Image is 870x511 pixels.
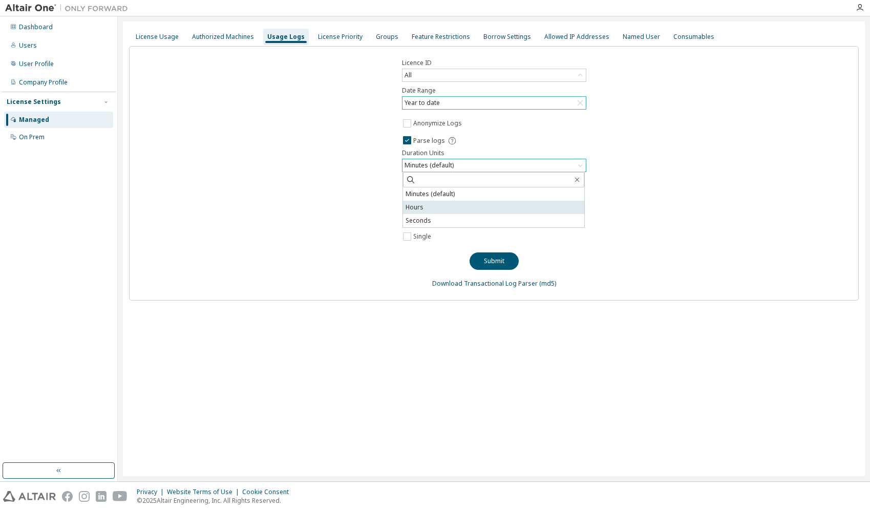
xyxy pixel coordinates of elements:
[19,116,49,124] div: Managed
[267,33,305,41] div: Usage Logs
[623,33,660,41] div: Named User
[413,137,445,145] span: Parse logs
[62,491,73,502] img: facebook.svg
[673,33,714,41] div: Consumables
[403,187,584,201] li: Minutes (default)
[19,41,37,50] div: Users
[403,214,584,227] li: Seconds
[19,78,68,87] div: Company Profile
[376,33,398,41] div: Groups
[539,279,556,288] a: (md5)
[403,70,413,81] div: All
[7,98,61,106] div: License Settings
[96,491,107,502] img: linkedin.svg
[402,59,586,67] label: Licence ID
[167,488,242,496] div: Website Terms of Use
[136,33,179,41] div: License Usage
[192,33,254,41] div: Authorized Machines
[470,252,519,270] button: Submit
[412,33,470,41] div: Feature Restrictions
[483,33,531,41] div: Borrow Settings
[403,201,584,214] li: Hours
[137,496,295,505] p: © 2025 Altair Engineering, Inc. All Rights Reserved.
[19,23,53,31] div: Dashboard
[79,491,90,502] img: instagram.svg
[318,33,363,41] div: License Priority
[3,491,56,502] img: altair_logo.svg
[402,97,586,109] div: Year to date
[402,149,586,157] label: Duration Units
[137,488,167,496] div: Privacy
[544,33,609,41] div: Allowed IP Addresses
[113,491,128,502] img: youtube.svg
[402,159,586,172] div: Minutes (default)
[19,133,45,141] div: On Prem
[432,279,538,288] a: Download Transactional Log Parser
[19,60,54,68] div: User Profile
[402,87,586,95] label: Date Range
[403,160,455,171] div: Minutes (default)
[413,230,433,243] label: Single
[403,97,441,109] div: Year to date
[402,69,586,81] div: All
[413,117,464,130] label: Anonymize Logs
[5,3,133,13] img: Altair One
[242,488,295,496] div: Cookie Consent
